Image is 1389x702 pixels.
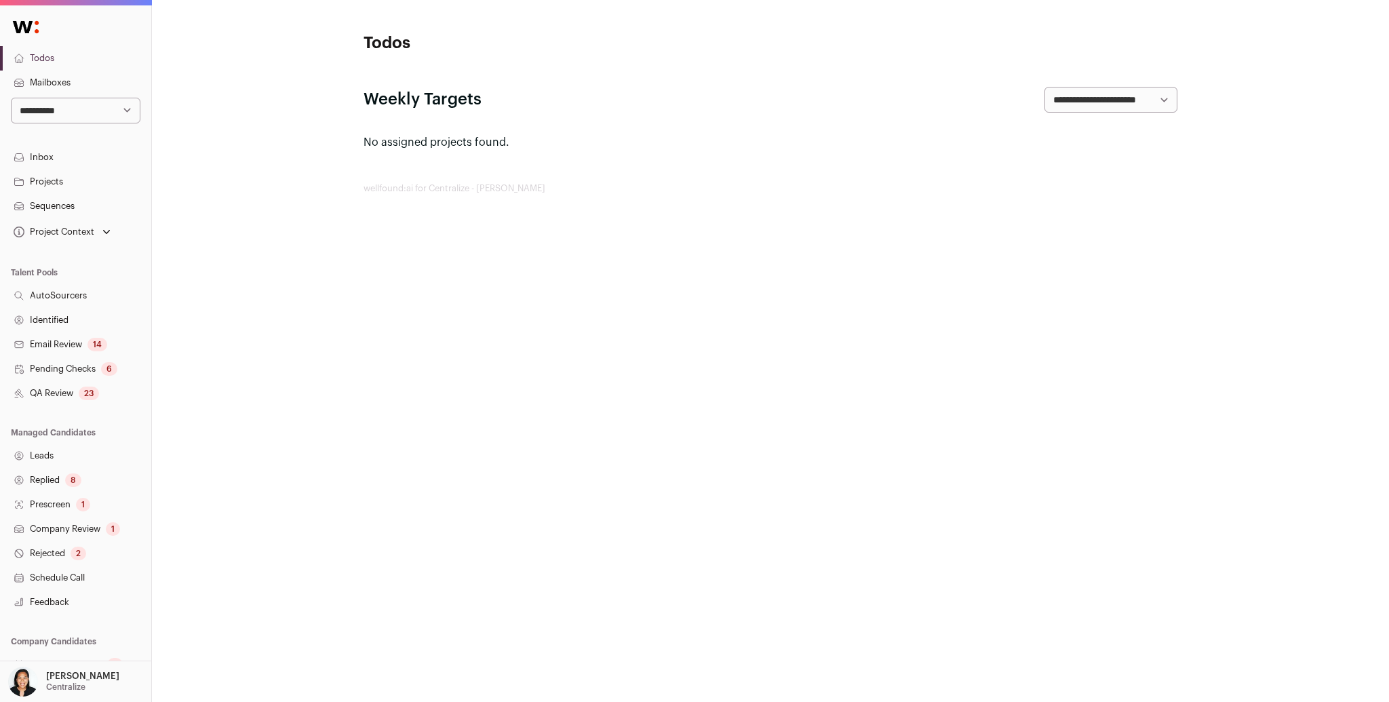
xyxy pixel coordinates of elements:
[46,682,85,693] p: Centralize
[46,671,119,682] p: [PERSON_NAME]
[8,667,38,697] img: 13709957-medium_jpg
[107,658,123,671] div: 2
[87,338,107,351] div: 14
[364,33,635,54] h1: Todos
[65,473,81,487] div: 8
[106,522,120,536] div: 1
[11,227,94,237] div: Project Context
[5,14,46,41] img: Wellfound
[11,222,113,241] button: Open dropdown
[364,134,1177,151] p: No assigned projects found.
[364,183,1177,194] footer: wellfound:ai for Centralize - [PERSON_NAME]
[364,89,482,111] h2: Weekly Targets
[79,387,99,400] div: 23
[101,362,117,376] div: 6
[5,667,122,697] button: Open dropdown
[71,547,86,560] div: 2
[76,498,90,511] div: 1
